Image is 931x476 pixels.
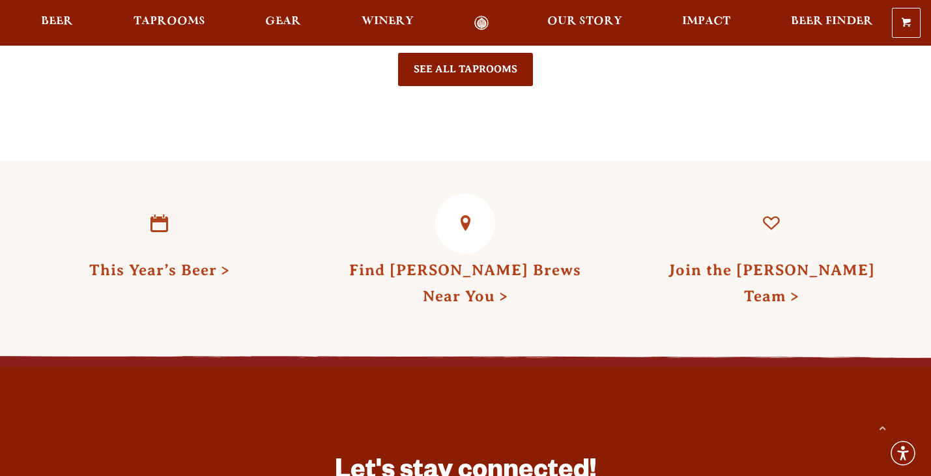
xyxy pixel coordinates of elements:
a: Odell Home [457,16,506,31]
a: Gear [257,16,309,31]
a: This Year’s Beer [89,261,230,278]
a: Beer [33,16,81,31]
a: Find Odell Brews Near You [435,194,495,254]
a: Our Story [539,16,631,31]
a: Find [PERSON_NAME] BrewsNear You [349,261,581,305]
div: Accessibility Menu [889,439,917,468]
span: Beer Finder [791,16,873,27]
a: See All Taprooms [398,53,533,85]
a: Impact [674,16,739,31]
a: Winery [353,16,422,31]
a: Beer Finder [782,16,881,31]
span: Impact [682,16,730,27]
a: Join the [PERSON_NAME] Team [668,261,875,305]
a: This Year’s Beer [130,194,190,254]
span: Gear [265,16,301,27]
a: Taprooms [125,16,214,31]
span: Taprooms [134,16,205,27]
a: Scroll to top [866,411,898,443]
span: Our Story [547,16,622,27]
span: Winery [362,16,414,27]
a: Join the Odell Team [741,194,801,254]
span: Beer [41,16,73,27]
